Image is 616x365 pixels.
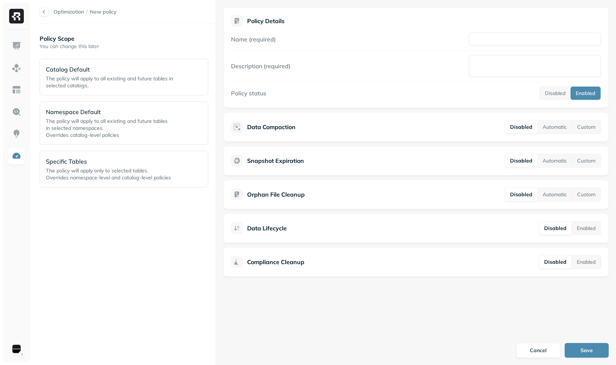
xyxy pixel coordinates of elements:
img: Optimization [12,151,21,161]
button: Disabled [539,222,572,235]
span: The policy will apply to all existing and future tables in selected catalogs. [46,75,173,89]
button: Disabled [539,255,572,269]
button: Disabled [505,154,538,167]
p: You can change this later [40,43,216,50]
img: Query Explorer [12,107,21,117]
a: Optimization [54,8,84,15]
img: Assets [12,63,21,73]
button: Automatic [538,120,572,134]
button: Custom [572,188,601,201]
span: Overrides namespace-level and catalog-level policies [46,174,171,181]
span: New policy [90,8,117,15]
div: Specific TablesThe policy will apply only to selected tables.Overrides namespace-level and catalo... [40,151,208,187]
button: Custom [572,154,601,167]
p: Orphan File Cleanup [247,190,305,199]
button: Automatic [538,188,572,201]
p: Compliance Cleanup [247,258,304,266]
p: Snapshot Expiration [247,156,304,165]
p: / [86,8,88,15]
img: Asset Explorer [12,85,21,95]
img: Ryft [9,9,24,23]
button: Automatic [538,154,572,167]
button: Disabled [505,188,538,201]
button: Disabled [505,120,538,134]
div: Namespace DefaultThe policy will apply to all existing and future tablesin selected namespaces.Ov... [40,101,208,145]
button: Enabled [572,255,601,269]
label: Policy status [231,90,266,97]
p: Data Compaction [247,123,296,131]
span: The policy will apply only to selected tables. [46,167,148,174]
button: Enabled [571,87,601,100]
span: The policy will apply to all existing and future tables [46,118,168,124]
span: in selected namespaces. [46,125,103,131]
div: Catalog DefaultThe policy will apply to all existing and future tables in selected catalogs. [40,59,208,95]
label: Description (required) [231,62,290,70]
p: Specific Tables [46,157,180,166]
span: Overrides catalog-level policies [46,132,119,138]
label: Name (required) [231,36,276,43]
p: Namespace Default [46,107,180,116]
button: Disabled [540,87,571,100]
img: Sonos [11,344,22,354]
button: Save [565,343,609,358]
nav: breadcrumb [54,8,117,15]
button: Cancel [516,343,560,358]
img: Dashboard [12,41,21,51]
button: Enabled [572,222,601,235]
p: Policy Scope [40,34,216,43]
img: Insights [12,129,21,139]
p: Catalog Default [46,65,180,74]
p: Policy Details [247,17,285,25]
button: Custom [572,120,601,134]
p: Data Lifecycle [247,224,287,233]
